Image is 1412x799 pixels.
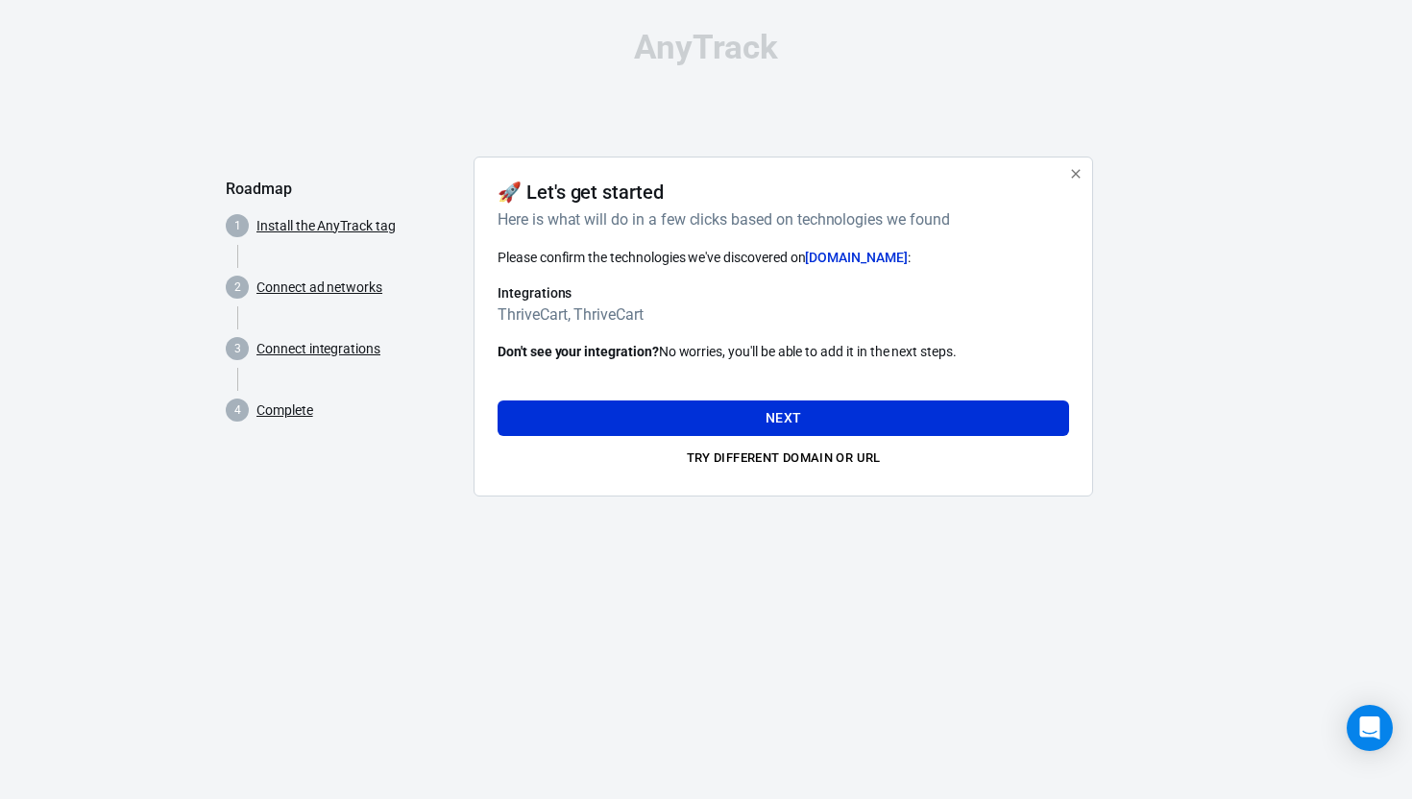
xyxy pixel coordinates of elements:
span: Please confirm the technologies we've discovered on : [498,250,911,265]
strong: Don't see your integration? [498,344,659,359]
button: Try different domain or url [498,444,1069,473]
h6: Integrations [498,283,1069,303]
text: 1 [234,219,241,232]
h4: 🚀 Let's get started [498,181,664,204]
text: 4 [234,403,241,417]
text: 3 [234,342,241,355]
a: Complete [256,400,313,421]
div: AnyTrack [226,31,1186,64]
h6: ThriveCart, ThriveCart [498,303,1069,327]
a: Connect ad networks [256,278,382,298]
span: [DOMAIN_NAME] [805,250,907,265]
button: Next [498,400,1069,436]
div: Open Intercom Messenger [1347,705,1393,751]
text: 2 [234,280,241,294]
p: No worries, you'll be able to add it in the next steps. [498,342,1069,362]
h5: Roadmap [226,180,458,199]
h6: Here is what will do in a few clicks based on technologies we found [498,207,1061,231]
a: Install the AnyTrack tag [256,216,396,236]
a: Connect integrations [256,339,380,359]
